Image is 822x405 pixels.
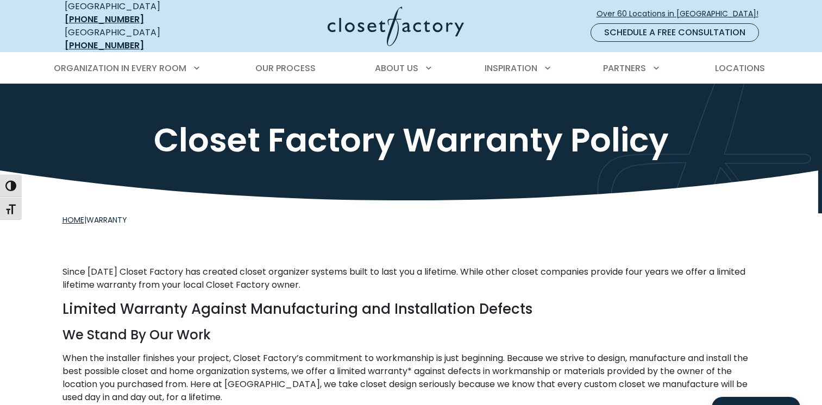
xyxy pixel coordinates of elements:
[65,39,144,52] a: [PHONE_NUMBER]
[485,62,537,74] span: Inspiration
[597,8,767,20] span: Over 60 Locations in [GEOGRAPHIC_DATA]!
[62,119,760,161] h1: Closet Factory Warranty Policy
[62,214,127,225] span: |
[715,62,765,74] span: Locations
[603,62,646,74] span: Partners
[591,23,759,42] a: Schedule a Free Consultation
[596,4,768,23] a: Over 60 Locations in [GEOGRAPHIC_DATA]!
[62,352,760,404] p: When the installer finishes your project, Closet Factory’s commitment to workmanship is just begi...
[62,299,532,319] strong: Limited Warranty Against Manufacturing and Installation Defects
[255,62,316,74] span: Our Process
[62,326,211,344] strong: We Stand By Our Work
[328,7,464,46] img: Closet Factory Logo
[46,53,776,84] nav: Primary Menu
[62,214,84,225] a: Home
[54,62,186,74] span: Organization in Every Room
[65,26,222,52] div: [GEOGRAPHIC_DATA]
[86,214,127,225] span: Warranty
[62,265,760,292] p: Since [DATE] Closet Factory has created closet organizer systems built to last you a lifetime. Wh...
[375,62,418,74] span: About Us
[65,13,144,26] a: [PHONE_NUMBER]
